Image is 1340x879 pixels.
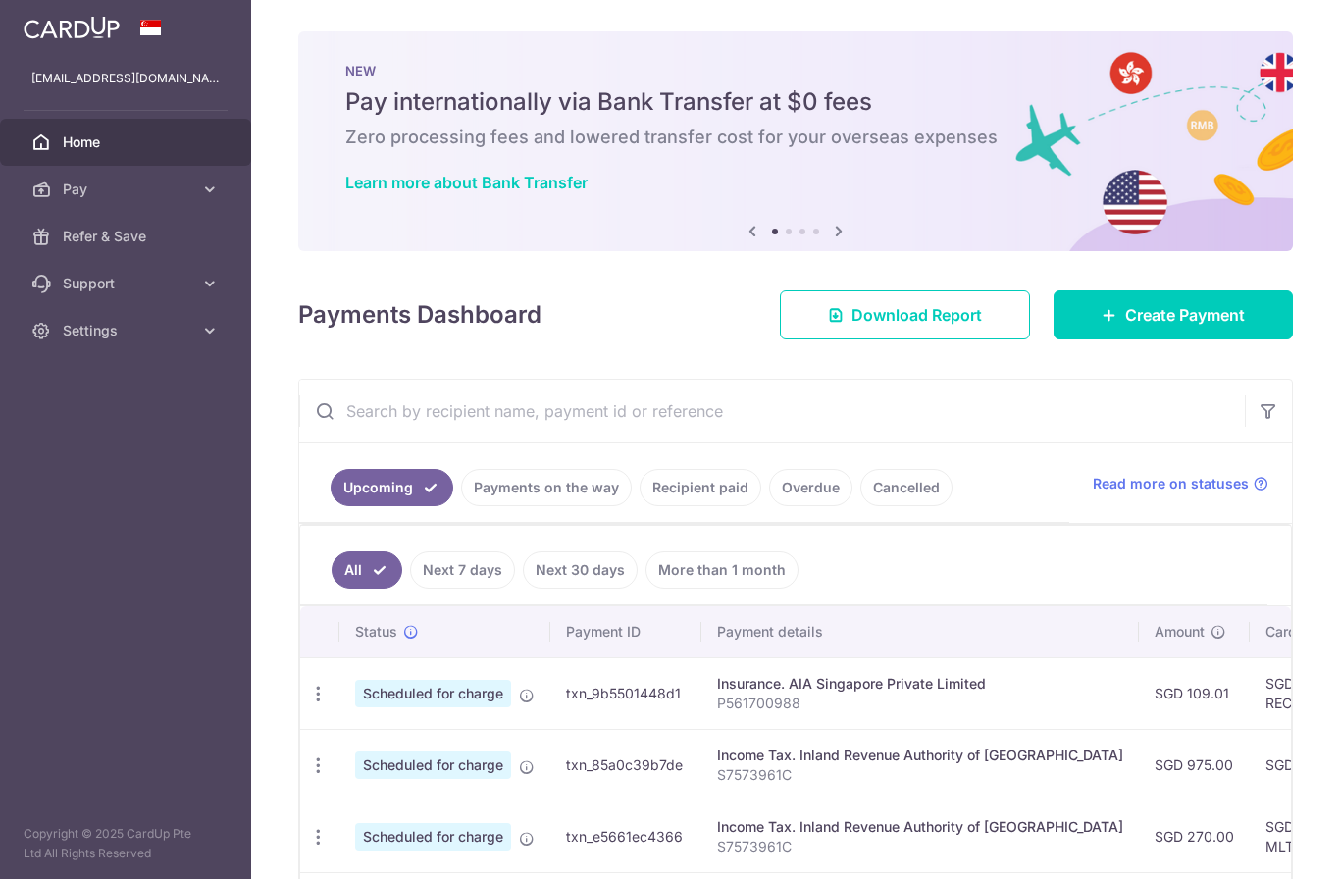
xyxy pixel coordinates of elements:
[355,823,511,851] span: Scheduled for charge
[550,729,701,801] td: txn_85a0c39b7de
[331,469,453,506] a: Upcoming
[63,180,192,199] span: Pay
[550,606,701,657] th: Payment ID
[63,132,192,152] span: Home
[1139,657,1250,729] td: SGD 109.01
[31,69,220,88] p: [EMAIL_ADDRESS][DOMAIN_NAME]
[860,469,953,506] a: Cancelled
[63,321,192,340] span: Settings
[1093,474,1268,493] a: Read more on statuses
[63,227,192,246] span: Refer & Save
[345,173,588,192] a: Learn more about Bank Transfer
[332,551,402,589] a: All
[550,657,701,729] td: txn_9b5501448d1
[1139,801,1250,872] td: SGD 270.00
[717,746,1123,765] div: Income Tax. Inland Revenue Authority of [GEOGRAPHIC_DATA]
[717,817,1123,837] div: Income Tax. Inland Revenue Authority of [GEOGRAPHIC_DATA]
[298,297,541,333] h4: Payments Dashboard
[1093,474,1249,493] span: Read more on statuses
[1054,290,1293,339] a: Create Payment
[645,551,799,589] a: More than 1 month
[717,765,1123,785] p: S7573961C
[299,380,1245,442] input: Search by recipient name, payment id or reference
[355,622,397,642] span: Status
[717,694,1123,713] p: P561700988
[345,63,1246,78] p: NEW
[298,31,1293,251] img: Bank transfer banner
[769,469,852,506] a: Overdue
[717,674,1123,694] div: Insurance. AIA Singapore Private Limited
[717,837,1123,856] p: S7573961C
[523,551,638,589] a: Next 30 days
[63,274,192,293] span: Support
[1125,303,1245,327] span: Create Payment
[355,751,511,779] span: Scheduled for charge
[461,469,632,506] a: Payments on the way
[355,680,511,707] span: Scheduled for charge
[345,126,1246,149] h6: Zero processing fees and lowered transfer cost for your overseas expenses
[24,16,120,39] img: CardUp
[1155,622,1205,642] span: Amount
[1139,729,1250,801] td: SGD 975.00
[701,606,1139,657] th: Payment details
[345,86,1246,118] h5: Pay internationally via Bank Transfer at $0 fees
[780,290,1030,339] a: Download Report
[410,551,515,589] a: Next 7 days
[851,303,982,327] span: Download Report
[550,801,701,872] td: txn_e5661ec4366
[640,469,761,506] a: Recipient paid
[1265,622,1340,642] span: CardUp fee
